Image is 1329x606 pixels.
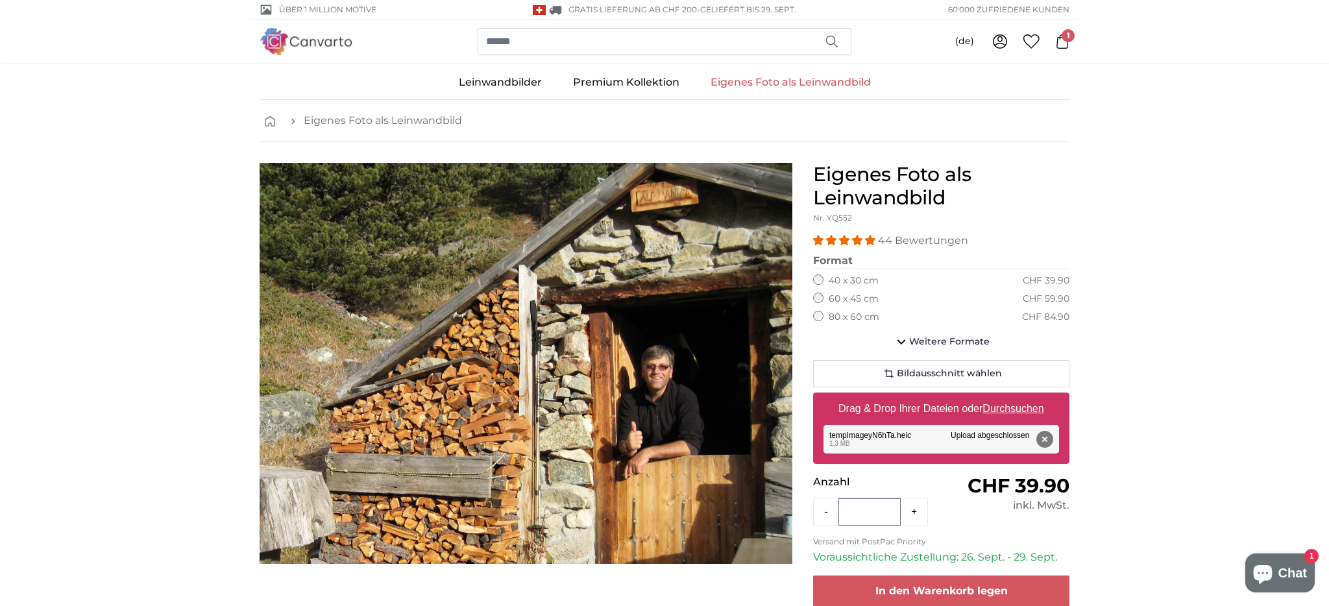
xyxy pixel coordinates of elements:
span: Weitere Formate [909,335,990,348]
span: GRATIS Lieferung ab CHF 200 [568,5,697,14]
p: Anzahl [813,474,941,490]
button: (de) [945,30,984,53]
span: 1 [1062,29,1075,42]
img: Canvarto [260,28,353,55]
inbox-online-store-chat: Onlineshop-Chat von Shopify [1241,553,1319,596]
div: CHF 59.90 [1023,293,1069,306]
button: Bildausschnitt wählen [813,360,1069,387]
nav: breadcrumbs [260,100,1069,142]
span: Nr. YQ552 [813,213,852,223]
label: Drag & Drop Ihrer Dateien oder [833,396,1049,422]
div: inkl. MwSt. [942,498,1069,513]
a: Eigenes Foto als Leinwandbild [695,66,886,99]
span: 44 Bewertungen [878,234,968,247]
img: Schweiz [533,5,546,15]
span: In den Warenkorb legen [875,585,1008,597]
span: - [697,5,796,14]
button: Weitere Formate [813,329,1069,355]
p: Voraussichtliche Zustellung: 26. Sept. - 29. Sept. [813,550,1069,565]
span: 60'000 ZUFRIEDENE KUNDEN [948,4,1069,16]
button: + [901,499,927,525]
button: - [814,499,838,525]
span: Geliefert bis 29. Sept. [700,5,796,14]
div: CHF 84.90 [1022,311,1069,324]
div: 1 of 1 [260,163,792,564]
legend: Format [813,253,1069,269]
span: Über 1 Million Motive [279,4,376,16]
p: Versand mit PostPac Priority [813,537,1069,547]
a: Eigenes Foto als Leinwandbild [304,113,462,128]
a: Leinwandbilder [443,66,557,99]
a: Premium Kollektion [557,66,695,99]
h1: Eigenes Foto als Leinwandbild [813,163,1069,210]
img: personalised-canvas-print [260,163,792,564]
span: Bildausschnitt wählen [897,367,1002,380]
div: CHF 39.90 [1023,274,1069,287]
label: 60 x 45 cm [829,293,879,306]
span: 4.93 stars [813,234,878,247]
label: 40 x 30 cm [829,274,879,287]
u: Durchsuchen [983,403,1044,414]
label: 80 x 60 cm [829,311,879,324]
span: CHF 39.90 [968,474,1069,498]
